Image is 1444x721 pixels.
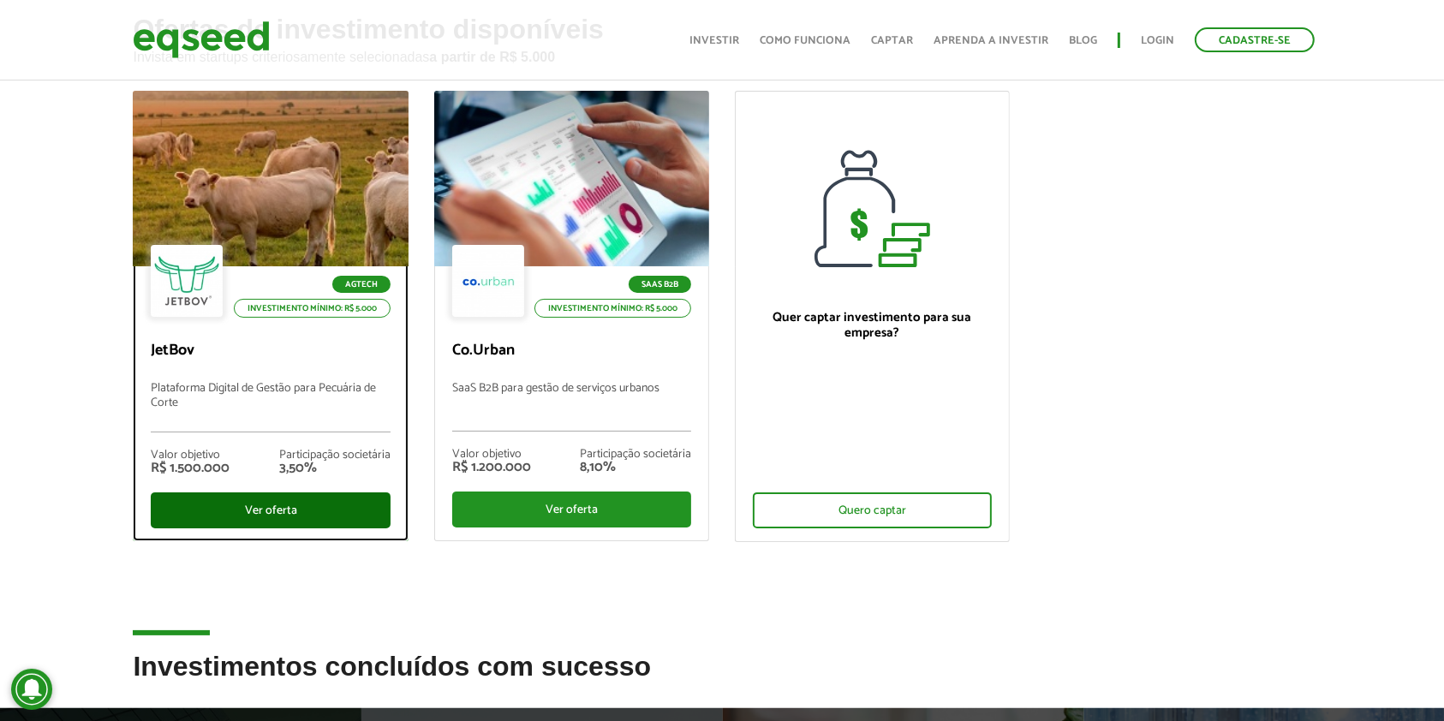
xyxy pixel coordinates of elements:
a: Cadastre-se [1195,27,1315,52]
a: Como funciona [760,35,850,46]
p: Agtech [332,276,391,293]
div: Valor objetivo [151,450,230,462]
a: Agtech Investimento mínimo: R$ 5.000 JetBov Plataforma Digital de Gestão para Pecuária de Corte V... [133,91,408,541]
a: Aprenda a investir [934,35,1048,46]
p: JetBov [151,342,390,360]
p: Investimento mínimo: R$ 5.000 [234,299,391,318]
p: SaaS B2B para gestão de serviços urbanos [452,382,691,432]
a: Blog [1069,35,1097,46]
div: R$ 1.200.000 [452,461,531,474]
p: Co.Urban [452,342,691,360]
div: R$ 1.500.000 [151,462,230,475]
div: Participação societária [580,449,691,461]
div: Ver oferta [151,492,390,528]
p: SaaS B2B [629,276,691,293]
p: Plataforma Digital de Gestão para Pecuária de Corte [151,382,390,432]
a: Captar [871,35,913,46]
div: Quero captar [753,492,992,528]
div: Valor objetivo [452,449,531,461]
div: 8,10% [580,461,691,474]
img: EqSeed [133,17,270,63]
a: Login [1141,35,1174,46]
p: Investimento mínimo: R$ 5.000 [534,299,691,318]
a: Investir [689,35,739,46]
a: Quer captar investimento para sua empresa? Quero captar [735,91,1010,542]
div: 3,50% [279,462,391,475]
div: Participação societária [279,450,391,462]
p: Quer captar investimento para sua empresa? [753,310,992,341]
a: SaaS B2B Investimento mínimo: R$ 5.000 Co.Urban SaaS B2B para gestão de serviços urbanos Valor ob... [434,91,709,541]
div: Ver oferta [452,492,691,527]
h2: Investimentos concluídos com sucesso [133,652,1310,707]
